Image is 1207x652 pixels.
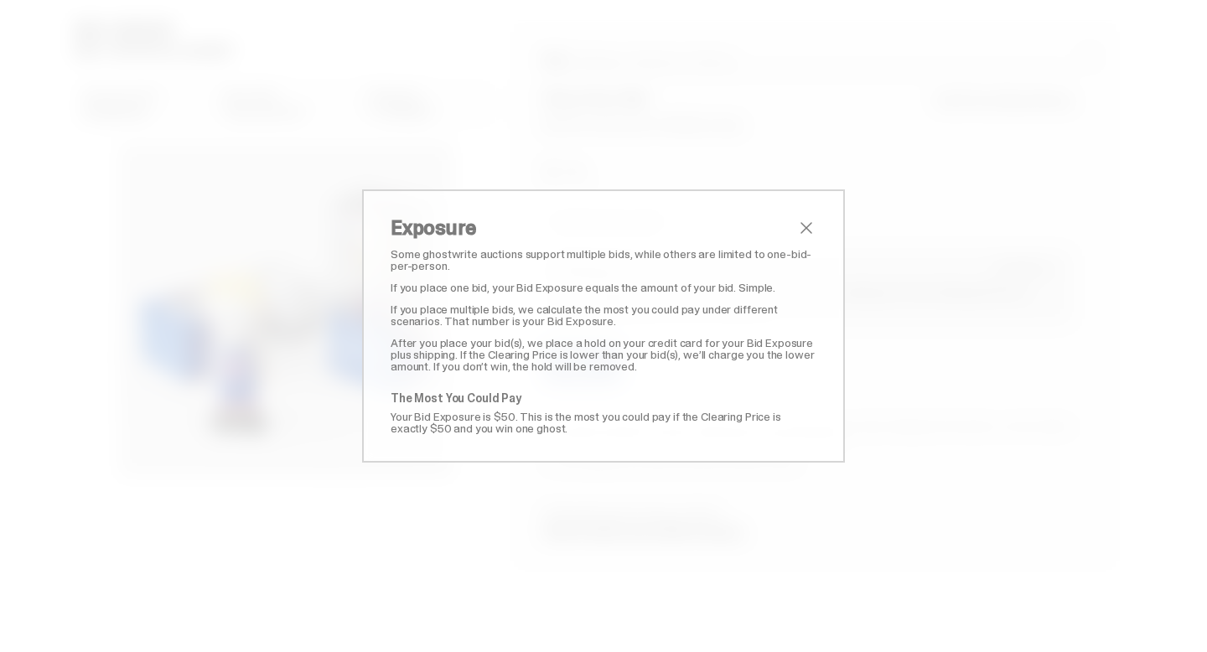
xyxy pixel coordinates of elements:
button: close [796,218,816,238]
h2: Exposure [391,218,796,238]
p: If you place multiple bids, we calculate the most you could pay under different scenarios. That n... [391,303,816,327]
p: If you place one bid, your Bid Exposure equals the amount of your bid. Simple. [391,282,816,293]
p: Some ghostwrite auctions support multiple bids, while others are limited to one-bid-per-person. [391,248,816,272]
p: Your Bid Exposure is $50. This is the most you could pay if the Clearing Price is exactly $50 and... [391,411,816,434]
p: The Most You Could Pay [391,392,816,404]
p: After you place your bid(s), we place a hold on your credit card for your Bid Exposure plus shipp... [391,337,816,372]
